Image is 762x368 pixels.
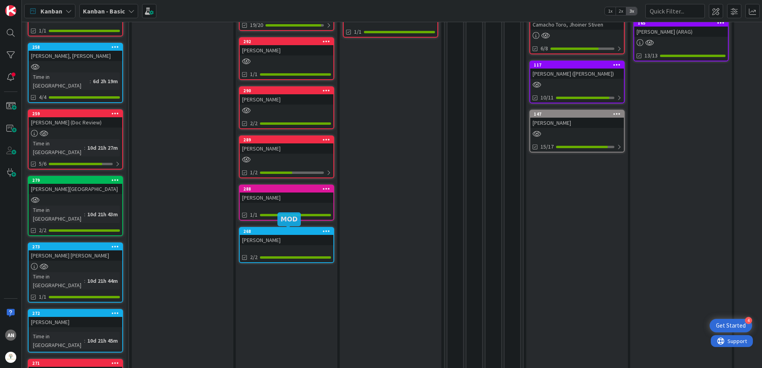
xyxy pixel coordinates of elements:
span: 5/6 [39,160,46,168]
div: [PERSON_NAME] [29,317,122,327]
span: 13/13 [645,51,658,60]
div: Time in [GEOGRAPHIC_DATA] [31,72,90,90]
div: [PERSON_NAME] [PERSON_NAME] [29,250,122,261]
a: 290[PERSON_NAME]2/2 [239,86,334,129]
a: 258[PERSON_NAME], [PERSON_NAME]Time in [GEOGRAPHIC_DATA]:6d 2h 19m4/4 [28,43,123,103]
a: 289[PERSON_NAME]1/2 [239,135,334,178]
div: 273 [29,243,122,250]
div: 165 [634,19,728,27]
div: Time in [GEOGRAPHIC_DATA] [31,272,84,290]
div: 147[PERSON_NAME] [530,111,624,128]
div: 268 [243,229,333,234]
div: Open Get Started checklist, remaining modules: 4 [710,319,752,332]
div: [PERSON_NAME], [PERSON_NAME] [29,51,122,61]
span: 1/1 [39,293,46,301]
a: 268[PERSON_NAME]2/2 [239,227,334,263]
span: 2/2 [250,253,258,261]
div: 271 [32,360,122,366]
span: 2/2 [250,119,258,128]
div: 289 [240,136,333,143]
a: 272[PERSON_NAME]Time in [GEOGRAPHIC_DATA]:10d 21h 45m [28,309,123,353]
div: 292[PERSON_NAME] [240,38,333,55]
span: 10/11 [541,93,554,102]
span: : [84,336,85,345]
div: 272 [29,310,122,317]
div: 288 [240,185,333,193]
div: 289 [243,137,333,143]
span: 6/8 [541,44,548,53]
span: Support [17,1,36,11]
div: [PERSON_NAME] [530,118,624,128]
div: 288[PERSON_NAME] [240,185,333,203]
a: 259[PERSON_NAME] (Doc Review)Time in [GEOGRAPHIC_DATA]:10d 21h 27m5/6 [28,109,123,170]
a: 279[PERSON_NAME][GEOGRAPHIC_DATA]Time in [GEOGRAPHIC_DATA]:10d 21h 43m2/2 [28,176,123,236]
div: 117 [530,61,624,69]
div: [PERSON_NAME] (ARAG) [634,27,728,37]
span: 1/1 [354,28,362,36]
span: : [84,276,85,285]
div: 165[PERSON_NAME] (ARAG) [634,19,728,37]
div: 10d 21h 44m [85,276,120,285]
span: 2x [616,7,626,15]
div: 10d 21h 27m [85,143,120,152]
a: 147[PERSON_NAME]15/17 [529,110,625,153]
div: 258 [29,44,122,51]
div: 259 [29,110,122,117]
div: 165 [638,20,728,26]
div: 6d 2h 19m [91,77,120,86]
b: Kanban - Basic [83,7,125,15]
div: 10d 21h 43m [85,210,120,219]
div: Time in [GEOGRAPHIC_DATA] [31,332,84,349]
div: 268 [240,228,333,235]
div: 273 [32,244,122,250]
div: Time in [GEOGRAPHIC_DATA] [31,206,84,223]
div: 272 [32,311,122,316]
div: Get Started [716,322,746,330]
div: [PERSON_NAME][GEOGRAPHIC_DATA] [29,184,122,194]
div: [PERSON_NAME] [240,143,333,154]
a: 117[PERSON_NAME] ([PERSON_NAME])10/11 [529,61,625,103]
div: 4 [745,317,752,324]
span: : [84,143,85,152]
div: 272[PERSON_NAME] [29,310,122,327]
span: 1x [605,7,616,15]
div: Time in [GEOGRAPHIC_DATA] [31,139,84,156]
img: Visit kanbanzone.com [5,5,16,16]
div: [PERSON_NAME] [240,94,333,105]
div: AN [5,330,16,341]
input: Quick Filter... [645,4,705,18]
div: 289[PERSON_NAME] [240,136,333,154]
span: 3x [626,7,637,15]
span: 1/1 [250,211,258,219]
div: [PERSON_NAME] [240,235,333,245]
div: 268[PERSON_NAME] [240,228,333,245]
div: Camacho Toro, Jhoiner Stiven [530,19,624,30]
a: 273[PERSON_NAME] [PERSON_NAME]Time in [GEOGRAPHIC_DATA]:10d 21h 44m1/1 [28,242,123,303]
div: 290 [240,87,333,94]
div: 288 [243,186,333,192]
span: 1/1 [250,70,258,78]
div: 259 [32,111,122,116]
div: 117 [534,62,624,68]
div: 10d 21h 45m [85,336,120,345]
div: [PERSON_NAME] [240,193,333,203]
div: 271 [29,360,122,367]
div: 292 [243,39,333,44]
div: [PERSON_NAME] ([PERSON_NAME]) [530,69,624,79]
div: 290[PERSON_NAME] [240,87,333,105]
span: 19/20 [250,21,263,29]
div: 292 [240,38,333,45]
span: : [84,210,85,219]
div: 258 [32,44,122,50]
span: 15/17 [541,143,554,151]
a: 292[PERSON_NAME]1/1 [239,37,334,80]
img: avatar [5,352,16,363]
div: 147 [530,111,624,118]
div: [PERSON_NAME] [240,45,333,55]
div: 147 [534,111,624,117]
div: 279 [32,177,122,183]
span: 4/4 [39,93,46,101]
div: [PERSON_NAME] (Doc Review) [29,117,122,128]
span: Kanban [40,6,62,16]
span: 1/1 [39,27,46,35]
